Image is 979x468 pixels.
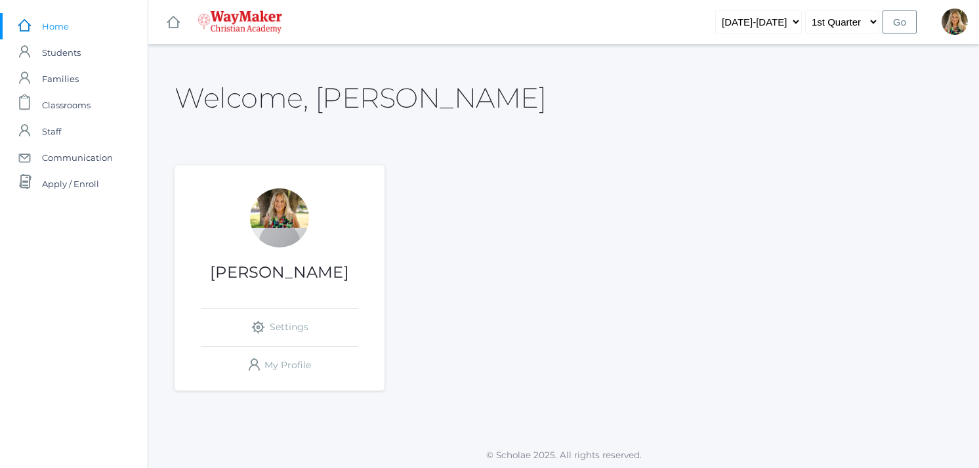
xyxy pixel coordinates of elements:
span: Communication [42,144,113,171]
span: Home [42,13,69,39]
input: Go [883,11,917,33]
h1: [PERSON_NAME] [175,264,385,281]
h2: Welcome, [PERSON_NAME] [175,83,546,113]
p: © Scholae 2025. All rights reserved. [148,448,979,461]
div: Claudia Marosz [250,188,309,247]
span: Classrooms [42,92,91,118]
span: Families [42,66,79,92]
img: 4_waymaker-logo-stack-white.png [198,11,282,33]
span: Students [42,39,81,66]
span: Staff [42,118,61,144]
a: Settings [201,308,358,346]
span: Apply / Enroll [42,171,99,197]
a: My Profile [201,347,358,384]
div: Claudia Marosz [942,9,968,35]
